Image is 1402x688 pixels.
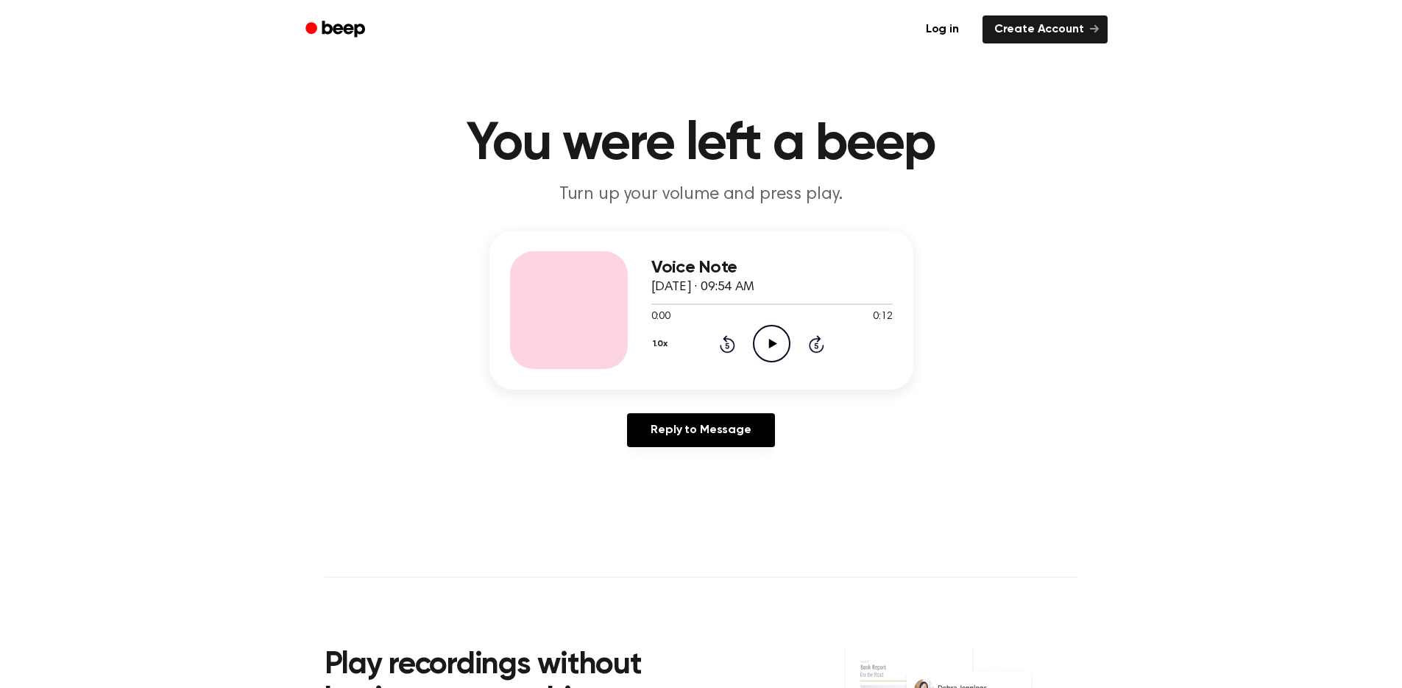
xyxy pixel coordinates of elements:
a: Reply to Message [627,413,774,447]
span: 0:00 [651,309,670,325]
h1: You were left a beep [325,118,1078,171]
span: 0:12 [873,309,892,325]
span: [DATE] · 09:54 AM [651,281,754,294]
p: Turn up your volume and press play. [419,183,984,207]
h3: Voice Note [651,258,893,278]
button: 1.0x [651,331,673,357]
a: Log in [911,13,974,46]
a: Beep [295,15,378,44]
a: Create Account [983,15,1108,43]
